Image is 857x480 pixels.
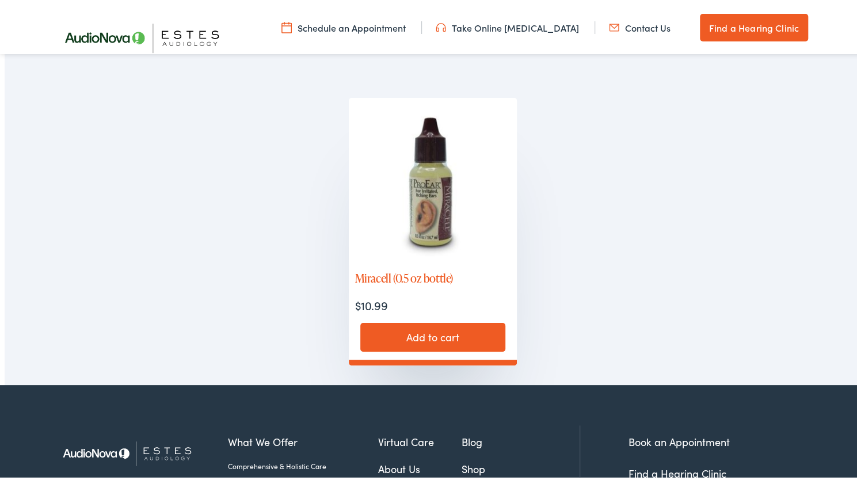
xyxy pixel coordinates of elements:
[462,432,580,447] a: Blog
[281,19,406,32] a: Schedule an Appointment
[228,432,378,447] a: What We Offer
[436,19,579,32] a: Take Online [MEDICAL_DATA]
[349,263,459,288] h2: Miracell (0.5 oz bottle)
[349,96,516,311] a: Miracell (0.5 oz bottle) $10.99
[378,459,462,474] a: About Us
[462,459,580,474] a: Shop
[53,423,211,479] img: Estes Audiology
[355,295,387,311] bdi: 10.99
[436,19,446,32] img: utility icon
[629,464,726,478] a: Find a Hearing Clinic
[228,459,378,469] a: Comprehensive & Holistic Care
[360,321,505,349] a: Add to cart: “Miracell (0.5 oz bottle)”
[700,12,808,39] a: Find a Hearing Clinic
[609,19,671,32] a: Contact Us
[281,19,292,32] img: utility icon
[355,295,361,311] span: $
[609,19,619,32] img: utility icon
[629,432,730,447] a: Book an Appointment
[378,432,462,447] a: Virtual Care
